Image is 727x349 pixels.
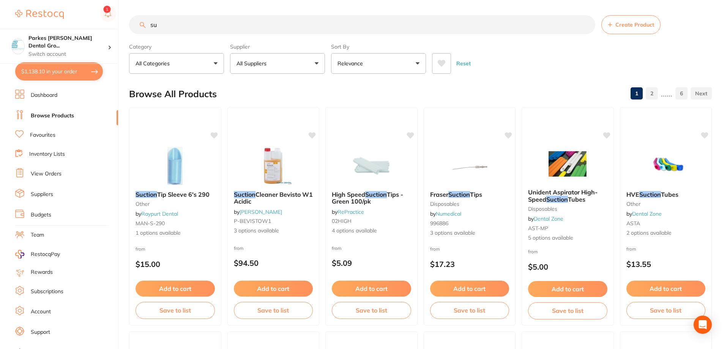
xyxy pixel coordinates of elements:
[543,145,592,183] img: Unident Aspirator High-Speed Suction Tubes
[234,302,313,319] button: Save to list
[430,246,440,252] span: from
[430,281,509,297] button: Add to cart
[28,35,108,49] h4: Parkes Baker Dental Group
[430,260,509,268] p: $17.23
[31,211,51,219] a: Budgets
[626,220,640,227] span: ASTA
[15,250,60,259] a: RestocqPay
[15,6,64,23] a: Restocq Logo
[30,131,55,139] a: Favourites
[534,215,563,222] a: Dental Zone
[31,170,62,178] a: View Orders
[626,201,706,207] small: other
[445,147,494,185] img: Fraser Suction Tips
[601,15,661,34] button: Create Product
[136,281,215,297] button: Add to cart
[136,201,215,207] small: other
[626,210,662,217] span: by
[31,308,51,316] a: Account
[234,218,271,224] span: P-BEVISTOW1
[331,53,426,74] button: Relevance
[136,260,215,268] p: $15.00
[568,196,585,203] span: Tubes
[332,218,352,224] span: 02HIGH
[646,86,658,101] a: 2
[528,189,607,203] b: Unident Aspirator High-Speed Suction Tubes
[15,62,103,81] button: $1,138.10 in your order
[430,191,509,198] b: Fraser Suction Tips
[436,210,461,217] a: Numedical
[661,89,672,98] p: ......
[528,234,607,242] span: 5 options available
[332,227,411,235] span: 4 options available
[12,39,24,51] img: Parkes Baker Dental Group
[626,246,636,252] span: from
[249,147,298,185] img: Suction Cleaner Bevisto W1 Acidic
[626,302,706,319] button: Save to list
[430,210,461,217] span: by
[31,112,74,120] a: Browse Products
[448,191,470,198] em: Suction
[129,53,224,74] button: All Categories
[31,231,44,239] a: Team
[332,191,403,205] span: Tips - Green 100/pk
[234,191,313,205] span: Cleaner Bevisto W1 Acidic
[528,188,598,203] span: Unident Aspirator High-Speed
[136,229,215,237] span: 1 options available
[528,206,607,212] small: Disposables
[337,60,366,67] p: Relevance
[331,43,426,50] label: Sort By
[129,15,595,34] input: Search Products
[632,210,662,217] a: Dental Zone
[528,262,607,271] p: $5.00
[332,245,342,251] span: from
[136,191,157,198] em: Suction
[332,208,364,215] span: by
[528,215,563,222] span: by
[365,191,387,198] em: Suction
[332,302,411,319] button: Save to list
[641,147,691,185] img: HVE Suction Tubes
[626,229,706,237] span: 2 options available
[136,220,165,227] span: MAN-S-290
[626,260,706,268] p: $13.55
[528,249,538,254] span: from
[28,51,108,58] p: Switch account
[430,229,509,237] span: 3 options available
[528,302,607,319] button: Save to list
[430,302,509,319] button: Save to list
[136,210,178,217] span: by
[230,53,325,74] button: All Suppliers
[546,196,568,203] em: Suction
[136,60,173,67] p: All Categories
[136,302,215,319] button: Save to list
[631,86,643,101] a: 1
[31,268,53,276] a: Rewards
[15,250,24,259] img: RestocqPay
[626,191,706,198] b: HVE Suction Tubes
[234,191,313,205] b: Suction Cleaner Bevisto W1 Acidic
[234,227,313,235] span: 3 options available
[694,316,712,334] div: Open Intercom Messenger
[234,245,244,251] span: from
[129,43,224,50] label: Category
[150,147,200,185] img: Suction Tip Sleeve 6's 290
[430,201,509,207] small: disposables
[230,43,325,50] label: Supplier
[430,220,448,227] span: 996886
[31,328,50,336] a: Support
[157,191,210,198] span: Tip Sleeve 6's 290
[347,147,396,185] img: High Speed Suction Tips - Green 100/pk
[626,281,706,297] button: Add to cart
[528,281,607,297] button: Add to cart
[31,92,57,99] a: Dashboard
[31,251,60,258] span: RestocqPay
[31,288,63,295] a: Subscriptions
[337,208,364,215] a: RePractice
[141,210,178,217] a: Raypurt Dental
[240,208,282,215] a: [PERSON_NAME]
[31,191,53,198] a: Suppliers
[234,259,313,267] p: $94.50
[661,191,678,198] span: Tubes
[626,191,639,198] span: HVE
